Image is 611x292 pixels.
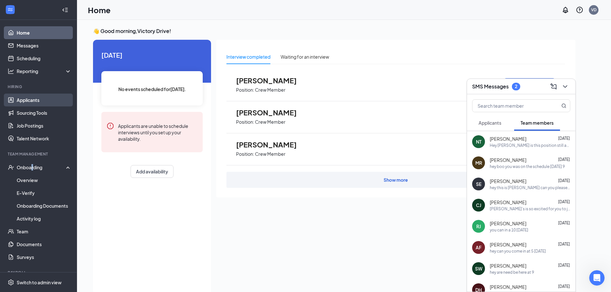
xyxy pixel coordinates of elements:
[490,199,526,205] span: [PERSON_NAME]
[118,86,186,93] span: No events scheduled for [DATE] .
[490,185,570,190] div: hey this is [PERSON_NAME] can you please call me [PHONE_NUMBER]
[53,83,118,90] div: I AM STILL GET A FAILED 400
[10,27,100,71] div: Hi Victory, I hope you're doing well! I just wanted to follow up, as I haven’t received a respons...
[490,241,526,248] span: [PERSON_NAME]
[5,196,123,207] textarea: Message…
[17,225,72,238] a: Team
[490,178,526,184] span: [PERSON_NAME]
[17,187,72,199] a: E-Verify
[558,284,570,289] span: [DATE]
[561,83,569,90] svg: ChevronDown
[558,178,570,183] span: [DATE]
[504,78,556,92] button: Move to next stage
[490,164,565,169] div: hey boo you was on the schedule [DATE] 9
[476,181,481,187] div: SE
[7,6,13,13] svg: WorkstreamLogo
[255,151,285,157] p: Crew Member
[100,3,113,15] button: Home
[20,210,25,215] button: Emoji picker
[490,227,528,233] div: you can in a 10 [DATE]
[17,52,72,65] a: Scheduling
[17,212,72,225] a: Activity log
[10,191,100,204] div: May I ask if there's anything else I can help you with aside from this?
[472,100,548,112] input: Search team member
[490,206,570,212] div: [PERSON_NAME]'s is so excited for you to join our team! Do you know anyone else who might be inte...
[17,251,72,263] a: Surveys
[5,138,105,208] div: Hi Victory! Thanks for waiting. It has already been updated. [PERSON_NAME] I-9 with E-Verify is n...
[88,4,111,15] h1: Home
[30,210,36,215] button: Gif picker
[521,120,554,126] span: Team members
[476,202,481,208] div: CJ
[4,3,16,15] button: go back
[490,248,546,254] div: hey can you come in at 5 [DATE]
[475,265,482,272] div: SW
[8,68,14,74] svg: Analysis
[5,23,105,74] div: Hi Victory, I hope you're doing well! I just wanted to follow up, as I haven’t received a respons...
[558,221,570,225] span: [DATE]
[236,140,307,149] span: [PERSON_NAME]
[17,132,72,145] a: Talent Network
[236,76,307,85] span: [PERSON_NAME]
[490,284,526,290] span: [PERSON_NAME]
[18,4,29,14] img: Profile image for Jonah
[476,138,481,145] div: NT
[255,87,285,93] p: Crew Member
[24,22,105,35] a: [PERSON_NAME] - E-Verify
[560,81,570,92] button: ChevronDown
[562,6,569,14] svg: Notifications
[255,119,285,125] p: Crew Member
[17,26,72,39] a: Home
[5,23,123,79] div: Jonah says…
[5,99,105,138] div: Thanks for the update. I will coordinate this with our engineering team, and once I have an updat...
[472,83,509,90] h3: SMS Messages
[118,122,198,142] div: Applicants are unable to schedule interviews until you set up your availability.
[558,136,570,141] span: [DATE]
[226,53,270,60] div: Interview completed
[31,3,45,8] h1: Jonah
[17,94,72,106] a: Applicants
[10,210,15,215] button: Upload attachment
[236,151,254,157] p: Position:
[8,270,70,275] div: Payroll
[17,68,72,74] div: Reporting
[17,164,66,171] div: Onboarding
[38,26,99,31] span: [PERSON_NAME] - E-Verify
[561,103,566,108] svg: MagnifyingGlass
[8,151,70,157] div: Team Management
[550,83,557,90] svg: ComposeMessage
[490,143,570,148] div: Hey [PERSON_NAME] is this position still available?
[490,136,526,142] span: [PERSON_NAME]
[17,174,72,187] a: Overview
[490,263,526,269] span: [PERSON_NAME]
[10,142,100,161] div: Hi Victory! Thanks for waiting. It has already been updated. [PERSON_NAME] I-9 with E-Verify is n...
[41,210,46,215] button: Start recording
[476,244,481,251] div: AF
[101,50,203,60] span: [DATE]
[236,119,254,125] p: Position:
[8,279,14,286] svg: Settings
[384,177,408,183] div: Show more
[490,270,534,275] div: hey are need be here at 9
[48,79,123,94] div: I AM STILL GET A FAILED 400
[479,120,501,126] span: Applicants
[490,220,526,227] span: [PERSON_NAME]
[591,7,597,13] div: VD
[62,7,68,13] svg: Collapse
[475,160,482,166] div: MR
[17,279,62,286] div: Switch to admin view
[589,270,605,286] iframe: Intercom live chat
[8,84,70,89] div: Hiring
[5,99,123,138] div: Jonah says…
[31,8,77,14] p: Active in the last 15m
[17,238,72,251] a: Documents
[17,39,72,52] a: Messages
[8,164,14,171] svg: UserCheck
[576,6,583,14] svg: QuestionInfo
[113,3,124,14] div: Close
[131,165,174,178] button: Add availability
[17,106,72,119] a: Sourcing Tools
[236,87,254,93] p: Position:
[110,207,120,218] button: Send a message…
[558,199,570,204] span: [DATE]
